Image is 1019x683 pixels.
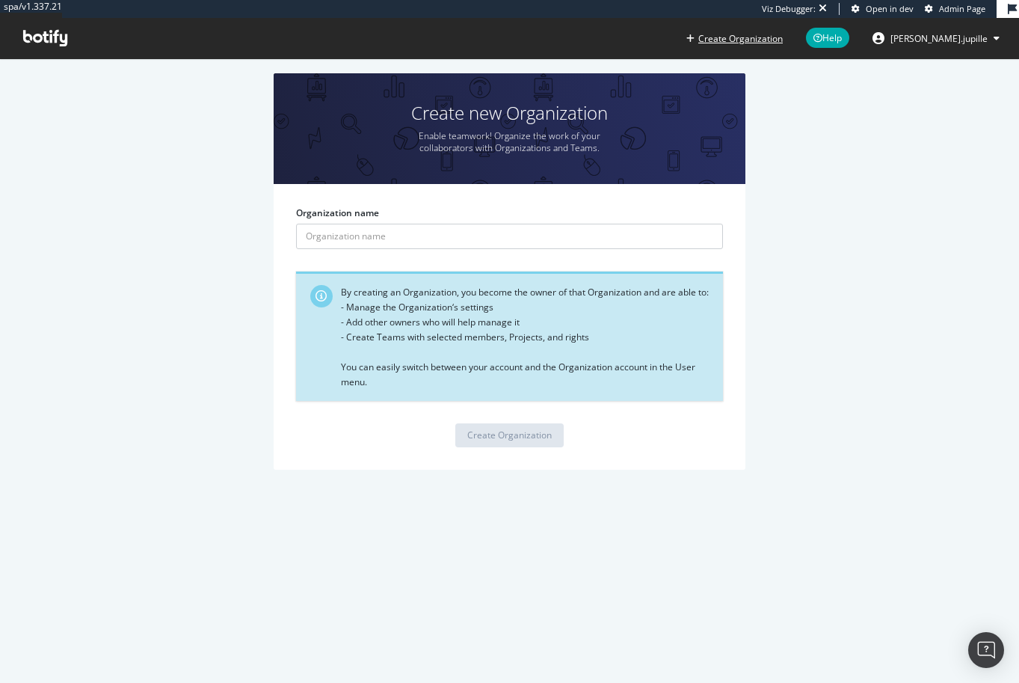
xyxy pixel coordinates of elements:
[341,285,712,390] div: By creating an Organization, you become the owner of that Organization and are able to: - Manage ...
[686,31,784,46] button: Create Organization
[467,429,552,441] div: Create Organization
[296,206,379,219] label: Organization name
[861,26,1012,50] button: [PERSON_NAME].jupille
[806,28,849,48] span: Help
[852,3,914,15] a: Open in dev
[925,3,985,15] a: Admin Page
[968,632,1004,668] div: Open Intercom Messenger
[296,224,724,249] input: Organization name
[939,3,985,14] span: Admin Page
[455,423,564,447] button: Create Organization
[398,130,622,154] p: Enable teamwork! Organize the work of your collaborators with Organizations and Teams.
[866,3,914,14] span: Open in dev
[762,3,816,15] div: Viz Debugger:
[890,32,988,45] span: benjamin.jupille
[274,103,746,123] h1: Create new Organization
